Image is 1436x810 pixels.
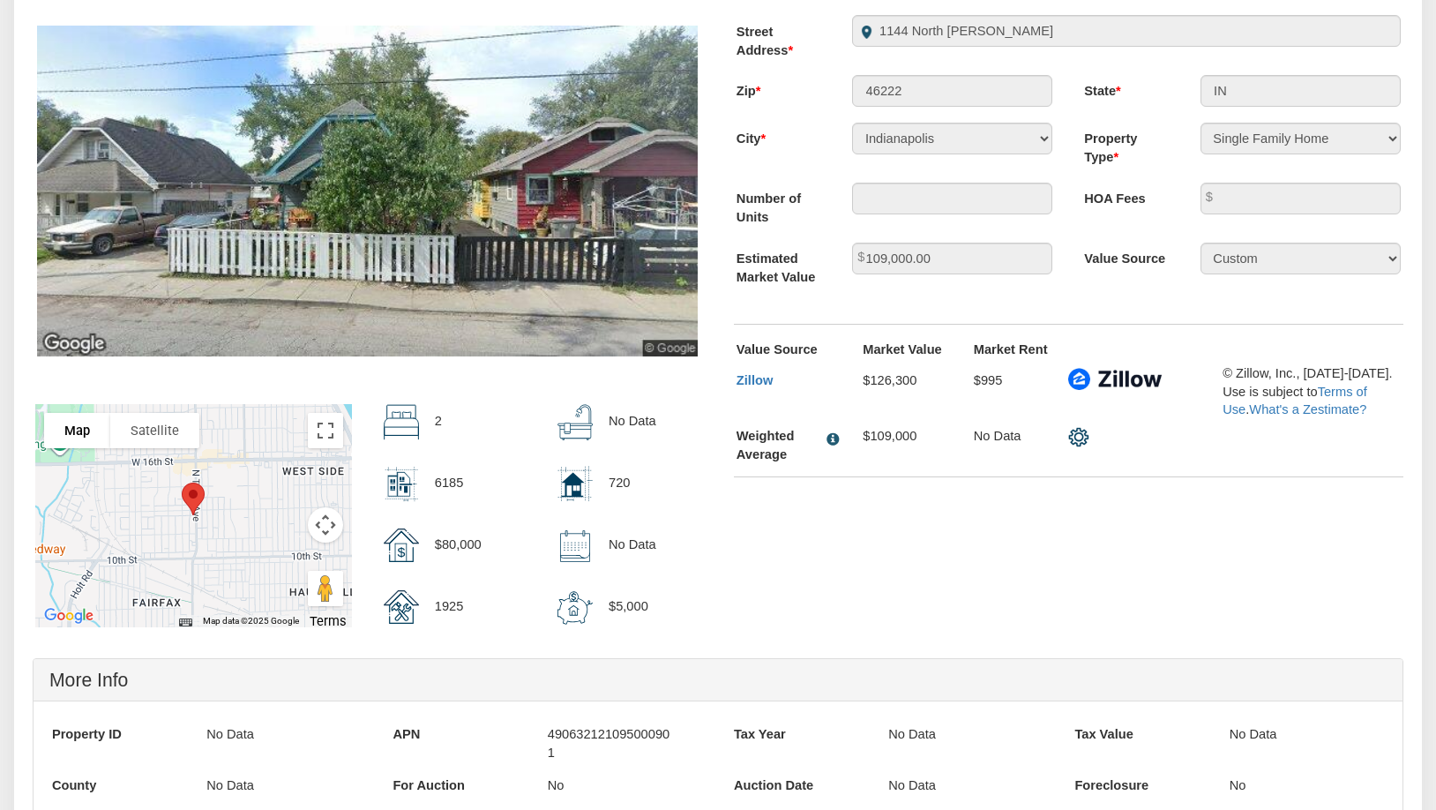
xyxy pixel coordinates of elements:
[974,427,1053,446] p: No Data
[308,571,343,606] button: Drag Pegman onto the map to open Street View
[1223,383,1401,420] div: Use is subject to .
[557,404,593,439] img: bath.svg
[557,529,593,564] img: sold_date.svg
[36,717,206,751] label: Property ID
[1059,717,1230,751] label: Tax Value
[435,404,442,438] p: 2
[718,769,888,803] label: Auction Date
[721,123,836,148] label: City
[1068,123,1184,167] label: Property Type
[44,413,110,448] button: Show street map
[110,413,199,448] button: Show satellite imagery
[1223,385,1367,417] a: Terms of Use
[1059,769,1230,803] label: Foreclosure
[175,476,212,522] div: Marker
[384,529,419,562] img: sold_price.svg
[384,466,419,501] img: lot_size.svg
[40,604,98,627] a: Open this area in Google Maps (opens a new window)
[548,769,565,803] p: No
[847,341,958,359] label: Market Value
[548,717,677,769] p: 490632121095000901
[1223,364,1401,383] div: © Zillow, Inc., [DATE]-[DATE].
[40,604,98,627] img: Google
[609,466,630,499] p: 720
[888,717,1017,751] p: No Data
[721,15,836,59] label: Street Address
[378,717,548,751] label: APN
[1230,717,1358,751] p: No Data
[718,717,888,751] label: Tax Year
[49,670,1387,690] h4: More Info
[384,590,419,624] img: year_built.svg
[863,364,916,398] p: $126,300
[721,183,836,227] label: Number of Units
[435,529,482,562] p: $80,000
[206,769,335,803] p: No Data
[1249,402,1366,416] a: What's a Zestimate?
[737,373,773,387] a: Zillow
[308,507,343,543] button: Map camera controls
[557,590,593,626] img: down_payment.svg
[1068,427,1089,448] img: settings.png
[179,615,191,627] button: Keyboard shortcuts
[609,529,656,562] p: No Data
[36,769,206,803] label: County
[721,75,836,101] label: Zip
[737,427,819,464] div: Weighted Average
[1068,364,1162,395] img: Real Estate on Zillow
[1068,243,1184,268] label: Value Source
[737,341,848,359] label: Value Source
[609,404,656,438] p: No Data
[203,616,299,626] span: Map data ©2025 Google
[206,717,335,751] p: No Data
[557,466,593,501] img: home_size.svg
[308,413,343,448] button: Toggle fullscreen view
[435,466,464,499] p: 6185
[974,364,1003,398] p: $995
[310,613,347,629] a: Terms (opens in new tab)
[384,404,419,439] img: beds.svg
[435,590,464,624] p: 1925
[863,427,942,446] p: $109,000
[721,243,836,287] label: Estimated Market Value
[37,26,698,356] img: 576834
[378,769,548,803] label: For Auction
[888,769,936,803] p: No Data
[1230,769,1246,803] p: No
[1068,75,1184,101] label: State
[1068,183,1184,208] label: HOA Fees
[609,590,648,624] p: $5,000
[958,341,1069,359] label: Market Rent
